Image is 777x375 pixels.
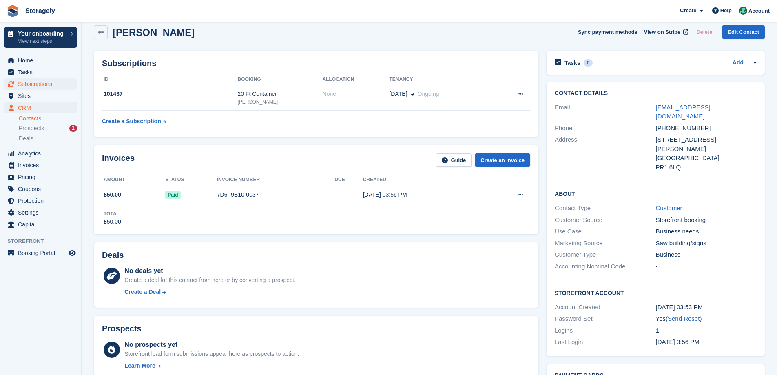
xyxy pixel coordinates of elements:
[656,204,682,211] a: Customer
[733,58,744,68] a: Add
[656,262,757,271] div: -
[555,215,655,225] div: Customer Source
[18,31,66,36] p: Your onboarding
[4,219,77,230] a: menu
[18,102,67,113] span: CRM
[555,103,655,121] div: Email
[656,303,757,312] div: [DATE] 03:53 PM
[722,25,765,39] a: Edit Contact
[22,4,58,18] a: Storagely
[102,117,161,126] div: Create a Subscription
[4,247,77,259] a: menu
[124,266,295,276] div: No deals yet
[124,276,295,284] div: Create a deal for this contact from here or by converting a prospect.
[217,173,335,186] th: Invoice number
[656,135,757,144] div: [STREET_ADDRESS]
[4,27,77,48] a: Your onboarding View next steps
[720,7,732,15] span: Help
[165,173,217,186] th: Status
[584,59,593,67] div: 0
[4,55,77,66] a: menu
[4,207,77,218] a: menu
[124,362,299,370] a: Learn More
[4,148,77,159] a: menu
[4,183,77,195] a: menu
[389,90,407,98] span: [DATE]
[555,303,655,312] div: Account Created
[656,104,711,120] a: [EMAIL_ADDRESS][DOMAIN_NAME]
[693,25,715,39] button: Delete
[555,135,655,172] div: Address
[102,73,237,86] th: ID
[680,7,696,15] span: Create
[656,163,757,172] div: PR1 6LQ
[124,340,299,350] div: No prospects yet
[165,191,180,199] span: Paid
[18,183,67,195] span: Coupons
[19,134,77,143] a: Deals
[4,171,77,183] a: menu
[555,288,757,297] h2: Storefront Account
[102,173,165,186] th: Amount
[18,219,67,230] span: Capital
[18,247,67,259] span: Booking Portal
[748,7,770,15] span: Account
[644,28,680,36] span: View on Stripe
[656,314,757,324] div: Yes
[18,148,67,159] span: Analytics
[4,90,77,102] a: menu
[555,239,655,248] div: Marketing Source
[4,160,77,171] a: menu
[18,160,67,171] span: Invoices
[436,153,472,167] a: Guide
[641,25,690,39] a: View on Stripe
[124,350,299,358] div: Storefront lead form submissions appear here as prospects to action.
[237,73,322,86] th: Booking
[555,337,655,347] div: Last Login
[656,250,757,260] div: Business
[102,251,124,260] h2: Deals
[555,204,655,213] div: Contact Type
[18,38,66,45] p: View next steps
[113,27,195,38] h2: [PERSON_NAME]
[555,314,655,324] div: Password Set
[656,124,757,133] div: [PHONE_NUMBER]
[7,5,19,17] img: stora-icon-8386f47178a22dfd0bd8f6a31ec36ba5ce8667c1dd55bd0f319d3a0aa187defe.svg
[4,102,77,113] a: menu
[237,90,322,98] div: 20 Ft Container
[656,239,757,248] div: Saw building/signs
[19,124,44,132] span: Prospects
[555,124,655,133] div: Phone
[18,171,67,183] span: Pricing
[4,78,77,90] a: menu
[7,237,81,245] span: Storefront
[656,227,757,236] div: Business needs
[124,288,295,296] a: Create a Deal
[656,153,757,163] div: [GEOGRAPHIC_DATA]
[104,217,121,226] div: £50.00
[19,124,77,133] a: Prospects 1
[363,173,484,186] th: Created
[18,207,67,218] span: Settings
[18,78,67,90] span: Subscriptions
[578,25,638,39] button: Sync payment methods
[389,73,494,86] th: Tenancy
[102,324,142,333] h2: Prospects
[656,338,700,345] time: 2025-08-13 14:56:22 UTC
[666,315,702,322] span: ( )
[18,55,67,66] span: Home
[4,195,77,206] a: menu
[656,326,757,335] div: 1
[124,288,161,296] div: Create a Deal
[18,195,67,206] span: Protection
[564,59,580,67] h2: Tasks
[555,227,655,236] div: Use Case
[323,90,390,98] div: None
[217,191,335,199] div: 7D6F9B10-0037
[67,248,77,258] a: Preview store
[656,144,757,154] div: [PERSON_NAME]
[334,173,363,186] th: Due
[19,115,77,122] a: Contacts
[739,7,747,15] img: Notifications
[18,67,67,78] span: Tasks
